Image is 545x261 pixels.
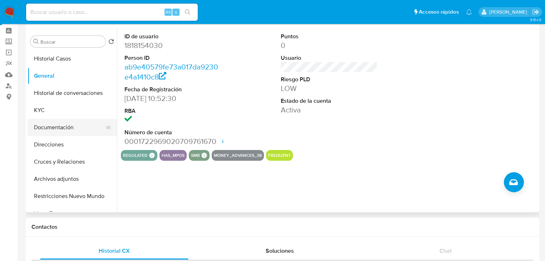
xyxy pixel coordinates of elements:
[175,9,177,15] span: s
[124,54,221,62] dt: Person ID
[28,136,117,153] button: Direcciones
[28,50,117,67] button: Historial Casos
[281,76,378,83] dt: Riesgo PLD
[31,223,534,231] h1: Contactos
[281,97,378,105] dt: Estado de la cuenta
[191,154,200,157] button: smb
[124,40,221,50] dd: 1818154030
[28,67,117,84] button: General
[28,170,117,188] button: Archivos adjuntos
[124,136,221,146] dd: 0001722969020709761670
[28,188,117,205] button: Restricciones Nuevo Mundo
[99,247,130,255] span: Historial CX
[124,62,218,82] a: ab9e40579fe73a017da9230e4a1410c8
[124,33,221,40] dt: ID de usuario
[26,8,198,17] input: Buscar usuario o caso...
[266,247,294,255] span: Soluciones
[489,9,530,15] p: erika.juarez@mercadolibre.com.mx
[124,86,221,93] dt: Fecha de Registración
[124,93,221,103] dd: [DATE] 10:52:30
[268,154,291,157] button: frequent
[40,39,103,45] input: Buscar
[532,8,540,16] a: Salir
[419,8,459,16] span: Accesos rápidos
[281,54,378,62] dt: Usuario
[28,119,111,136] button: Documentación
[162,154,185,157] button: has_mpos
[165,9,171,15] span: Alt
[124,107,221,115] dt: RBA
[123,154,148,157] button: regulated
[28,102,117,119] button: KYC
[214,154,262,157] button: money_advances_38
[440,247,452,255] span: Chat
[530,17,541,23] span: 3.154.0
[281,33,378,40] dt: Puntos
[28,153,117,170] button: Cruces y Relaciones
[28,205,117,222] button: Listas Externas
[33,39,39,44] button: Buscar
[281,105,378,115] dd: Activa
[124,129,221,136] dt: Número de cuenta
[281,40,378,50] dd: 0
[180,7,195,17] button: search-icon
[281,83,378,93] dd: LOW
[108,39,114,47] button: Volver al orden por defecto
[466,9,472,15] a: Notificaciones
[28,84,117,102] button: Historial de conversaciones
